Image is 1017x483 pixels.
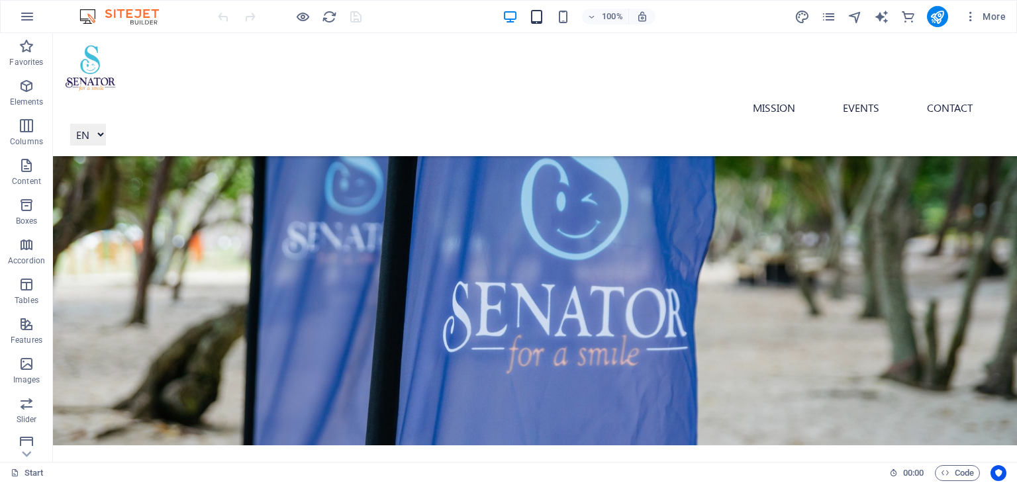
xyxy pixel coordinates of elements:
i: Pages (Ctrl+Alt+S) [821,9,836,24]
button: More [959,6,1011,27]
span: 00 00 [903,465,924,481]
p: Elements [10,97,44,107]
button: commerce [900,9,916,24]
button: publish [927,6,948,27]
i: Reload page [322,9,337,24]
h6: 100% [602,9,623,24]
i: On resize automatically adjust zoom level to fit chosen device. [636,11,648,22]
p: Content [12,176,41,187]
p: Features [11,335,42,345]
button: text_generator [874,9,890,24]
p: Boxes [16,216,38,226]
i: Commerce [900,9,916,24]
p: Tables [15,295,38,306]
p: Accordion [8,255,45,266]
i: AI Writer [874,9,889,24]
i: Publish [930,9,945,24]
span: Code [941,465,974,481]
i: Design (Ctrl+Alt+Y) [795,9,810,24]
button: Usercentrics [991,465,1006,481]
p: Images [13,374,40,385]
p: Columns [10,136,43,147]
p: Favorites [9,57,43,67]
span: : [912,468,914,478]
i: Navigator [847,9,863,24]
span: More [964,10,1006,23]
button: design [795,9,810,24]
button: 100% [582,9,629,24]
button: Code [935,465,980,481]
a: Click to cancel selection. Double-click to open Pages [11,465,44,481]
button: pages [821,9,837,24]
button: reload [321,9,337,24]
img: Editor Logo [76,9,175,24]
h6: Session time [889,465,924,481]
p: Slider [17,414,37,425]
button: navigator [847,9,863,24]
